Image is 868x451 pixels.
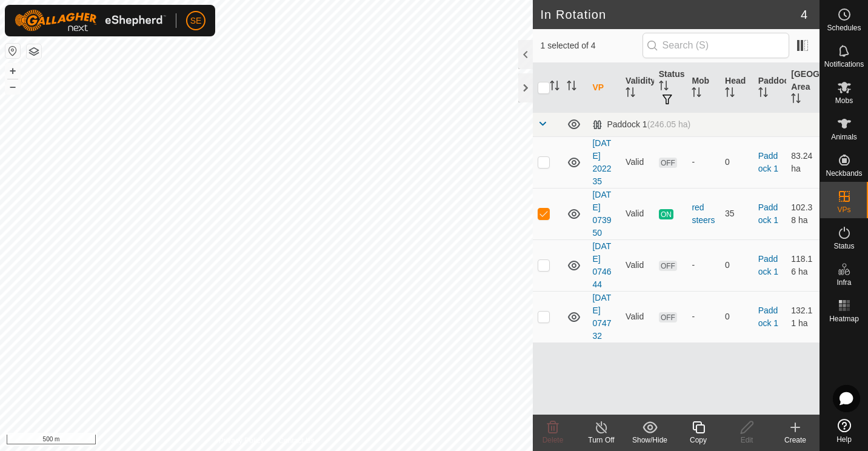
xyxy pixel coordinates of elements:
span: Infra [836,279,851,286]
td: 83.24 ha [786,136,820,188]
th: Paddock [753,63,787,113]
button: + [5,64,20,78]
span: OFF [659,158,677,168]
span: Schedules [827,24,861,32]
button: Reset Map [5,44,20,58]
h2: In Rotation [540,7,800,22]
span: 1 selected of 4 [540,39,642,52]
a: Help [820,414,868,448]
button: Map Layers [27,44,41,59]
div: Edit [723,435,771,446]
a: [DATE] 074644 [592,241,611,289]
td: 102.38 ha [786,188,820,239]
td: 0 [720,239,753,291]
span: Heatmap [829,315,859,322]
span: SE [190,15,202,27]
td: Valid [621,291,654,342]
a: [DATE] 073950 [592,190,611,238]
span: OFF [659,261,677,271]
td: Valid [621,239,654,291]
div: - [692,156,715,169]
p-sorticon: Activate to sort [659,82,669,92]
div: Show/Hide [626,435,674,446]
p-sorticon: Activate to sort [626,89,635,99]
span: (246.05 ha) [647,119,691,129]
p-sorticon: Activate to sort [758,89,768,99]
div: Create [771,435,820,446]
p-sorticon: Activate to sort [550,82,559,92]
span: 4 [801,5,807,24]
div: red steers [692,201,715,227]
td: 35 [720,188,753,239]
div: Copy [674,435,723,446]
a: Paddock 1 [758,254,778,276]
span: Animals [831,133,857,141]
td: 118.16 ha [786,239,820,291]
img: Gallagher Logo [15,10,166,32]
div: Paddock 1 [592,119,690,130]
button: – [5,79,20,94]
a: Paddock 1 [758,306,778,328]
p-sorticon: Activate to sort [567,82,576,92]
th: VP [587,63,621,113]
span: Neckbands [826,170,862,177]
a: Paddock 1 [758,202,778,225]
a: Paddock 1 [758,151,778,173]
span: Help [836,436,852,443]
span: VPs [837,206,850,213]
span: Mobs [835,97,853,104]
p-sorticon: Activate to sort [791,95,801,105]
a: [DATE] 202235 [592,138,611,186]
span: OFF [659,312,677,322]
span: ON [659,209,673,219]
td: Valid [621,136,654,188]
a: Contact Us [278,435,314,446]
div: - [692,259,715,272]
td: 0 [720,136,753,188]
td: 132.11 ha [786,291,820,342]
th: Validity [621,63,654,113]
th: [GEOGRAPHIC_DATA] Area [786,63,820,113]
a: [DATE] 074732 [592,293,611,341]
td: Valid [621,188,654,239]
th: Status [654,63,687,113]
input: Search (S) [643,33,789,58]
a: Privacy Policy [219,435,264,446]
p-sorticon: Activate to sort [725,89,735,99]
span: Notifications [824,61,864,68]
p-sorticon: Activate to sort [692,89,701,99]
span: Status [833,242,854,250]
th: Mob [687,63,720,113]
div: Turn Off [577,435,626,446]
div: - [692,310,715,323]
th: Head [720,63,753,113]
span: Delete [542,436,564,444]
td: 0 [720,291,753,342]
